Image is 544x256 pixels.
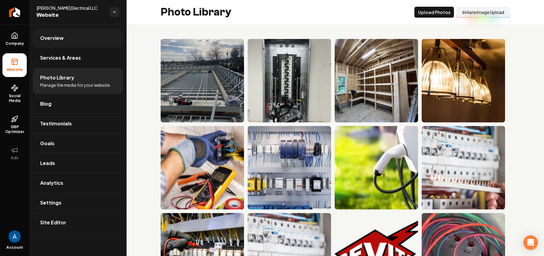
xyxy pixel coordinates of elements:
span: Account [6,245,23,250]
a: Blog [33,94,123,114]
a: GBP Optimizer [2,110,27,139]
button: Initiate Image Upload [456,7,510,18]
img: Interior of a storage shed with wooden shelves, natural lighting, and construction details. [335,39,418,122]
span: Goals [40,140,54,147]
img: Modern pendant lights illuminate a stylish bar area with warm, inviting glow. [422,39,505,122]
span: Testimonials [40,120,72,127]
a: Company [2,27,27,51]
button: Open user button [9,230,21,243]
button: Upload Photos [414,7,454,18]
span: Photo Library [40,74,74,81]
span: Website [37,11,105,19]
a: Leads [33,153,123,173]
a: Testimonials [33,114,123,133]
img: Electrician testing wiring with multimeter in residential setting, gloves and tools visible. [161,126,244,209]
h2: Photo Library [161,6,232,18]
img: Andrew Magana [9,230,21,243]
span: Overview [40,34,64,42]
span: GBP Optimizer [2,124,27,134]
span: Blog [40,100,51,107]
img: Construction site rooftop with metal framework and tools, under a cloudy sky. [161,39,244,122]
span: Settings [40,199,61,206]
button: Ads [2,142,27,165]
span: Social Media [2,93,27,103]
a: Social Media [2,79,27,108]
img: Electrician adjusting circuit breakers in a residential electrical panel with copper busbars. [422,126,505,209]
a: Site Editor [33,213,123,232]
a: Analytics [33,173,123,193]
img: Rebolt Logo [9,7,20,17]
a: Overview [33,28,123,48]
a: Goals [33,134,123,153]
span: Manage the media for your website. [40,82,111,88]
span: Leads [40,160,55,167]
img: Electrical control panel with various relays, circuit breakers, and wiring connections. [248,126,331,209]
div: Open Intercom Messenger [523,235,538,250]
span: Site Editor [40,219,66,226]
a: Settings [33,193,123,212]
span: [PERSON_NAME] Electrical LLC [37,5,105,11]
img: Electric vehicle charging station nozzle with blurred green background. Eco-friendly transportation. [335,126,418,209]
a: Services & Areas [33,48,123,68]
span: Website [4,67,25,72]
span: Ads [9,156,21,160]
img: Electrical panel with circuit breakers and wiring, showing connections and organization. [248,39,331,122]
span: Services & Areas [40,54,81,61]
span: Company [3,41,26,46]
span: Analytics [40,179,63,187]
